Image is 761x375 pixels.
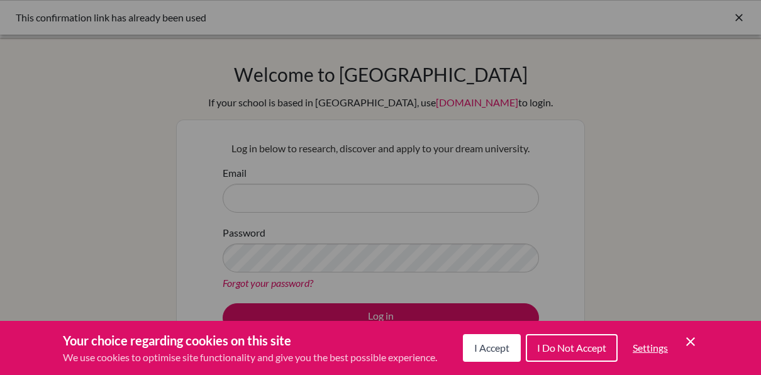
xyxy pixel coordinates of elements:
span: Settings [633,342,668,354]
span: I Accept [474,342,509,354]
h3: Your choice regarding cookies on this site [63,331,437,350]
button: Save and close [683,334,698,349]
p: We use cookies to optimise site functionality and give you the best possible experience. [63,350,437,365]
button: I Do Not Accept [526,334,618,362]
button: I Accept [463,334,521,362]
button: Settings [623,335,678,361]
span: I Do Not Accept [537,342,606,354]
